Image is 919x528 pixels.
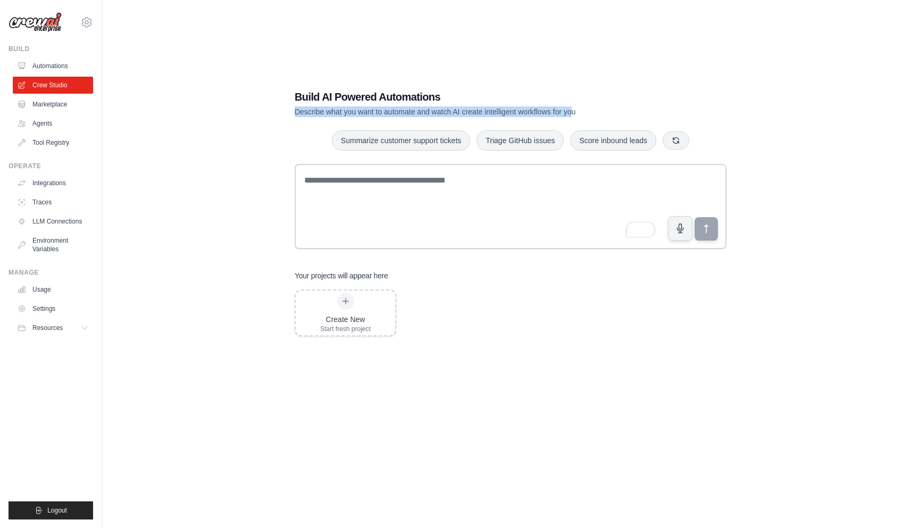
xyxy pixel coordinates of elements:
[295,270,388,281] h3: Your projects will appear here
[32,324,63,332] span: Resources
[320,325,371,333] div: Start fresh project
[13,319,93,336] button: Resources
[47,506,67,515] span: Logout
[13,300,93,317] a: Settings
[320,314,371,325] div: Create New
[13,232,93,258] a: Environment Variables
[9,162,93,170] div: Operate
[570,130,656,151] button: Score inbound leads
[13,134,93,151] a: Tool Registry
[9,268,93,277] div: Manage
[295,89,652,104] h1: Build AI Powered Automations
[13,115,93,132] a: Agents
[9,12,62,32] img: Logo
[13,96,93,113] a: Marketplace
[9,45,93,53] div: Build
[13,281,93,298] a: Usage
[13,77,93,94] a: Crew Studio
[866,477,919,528] iframe: Chat Widget
[663,131,689,150] button: Get new suggestions
[13,175,93,192] a: Integrations
[295,106,652,117] p: Describe what you want to automate and watch AI create intelligent workflows for you
[9,501,93,519] button: Logout
[332,130,470,151] button: Summarize customer support tickets
[668,216,692,241] button: Click to speak your automation idea
[13,213,93,230] a: LLM Connections
[295,164,726,249] textarea: To enrich screen reader interactions, please activate Accessibility in Grammarly extension settings
[13,57,93,75] a: Automations
[477,130,564,151] button: Triage GitHub issues
[13,194,93,211] a: Traces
